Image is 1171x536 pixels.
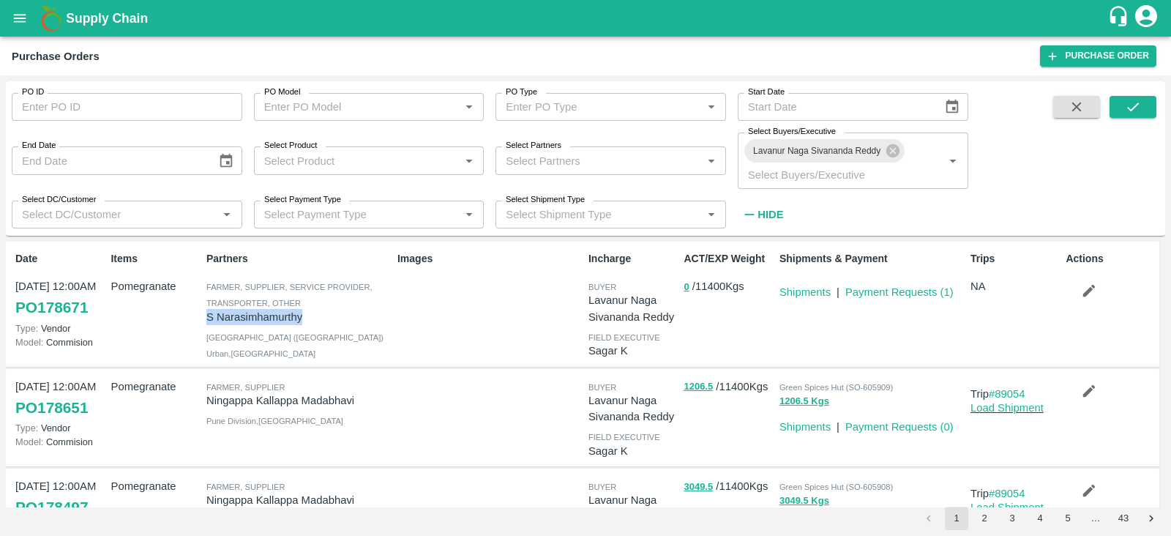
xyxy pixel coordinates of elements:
[500,205,697,224] input: Select Shipment Type
[684,251,773,267] p: ACT/EXP Weight
[206,283,373,308] span: Farmer, Supplier, Service Provider, Transporter, Other
[1140,507,1163,530] button: Go to next page
[37,4,66,33] img: logo
[206,383,285,392] span: Farmer, Supplier
[1112,507,1135,530] button: Go to page 43
[738,93,932,121] input: Start Date
[66,8,1107,29] a: Supply Chain
[258,151,456,170] input: Select Product
[588,251,678,267] p: Incharge
[506,140,561,152] label: Select Partners
[738,202,787,227] button: Hide
[460,97,479,116] button: Open
[500,151,697,170] input: Select Partners
[22,86,44,98] label: PO ID
[15,421,105,435] p: Vendor
[12,146,206,174] input: End Date
[16,205,214,224] input: Select DC/Customer
[970,251,1060,267] p: Trips
[15,494,88,521] a: PO178497
[15,321,105,335] p: Vendor
[397,251,583,267] p: Images
[684,279,689,296] button: 0
[15,337,43,348] span: Model:
[970,278,1060,294] p: NA
[1133,3,1159,34] div: account of current user
[943,152,962,171] button: Open
[915,507,1165,530] nav: pagination navigation
[938,93,966,121] button: Choose date
[989,388,1025,400] a: #89054
[506,194,585,206] label: Select Shipment Type
[945,507,968,530] button: page 1
[757,209,783,220] strong: Hide
[15,335,105,349] p: Commision
[702,97,721,116] button: Open
[779,493,829,510] button: 3049.5 Kgs
[1107,5,1133,31] div: customer-support
[111,251,200,267] p: Items
[779,393,829,410] button: 1206.5 Kgs
[588,383,616,392] span: buyer
[15,423,38,433] span: Type:
[3,1,37,35] button: open drawer
[970,485,1060,502] p: Trip
[15,323,38,334] span: Type:
[460,152,479,171] button: Open
[217,205,236,224] button: Open
[744,139,905,163] div: Lavanur Naga Sivananda Reddy
[66,11,148,26] b: Supply Chain
[973,507,996,530] button: Go to page 2
[15,278,105,294] p: [DATE] 12:00AM
[264,140,317,152] label: Select Product
[588,343,678,359] p: Sagar K
[1084,512,1107,526] div: …
[111,278,200,294] p: Pomegranate
[702,152,721,171] button: Open
[588,283,616,291] span: buyer
[748,126,836,138] label: Select Buyers/Executive
[12,47,100,66] div: Purchase Orders
[588,292,678,325] p: Lavanur Naga Sivananda Reddy
[206,333,384,358] span: [GEOGRAPHIC_DATA] ([GEOGRAPHIC_DATA]) Urban , [GEOGRAPHIC_DATA]
[1056,507,1080,530] button: Go to page 5
[845,286,954,298] a: Payment Requests (1)
[206,309,392,325] p: S Narasimhamurthy
[970,386,1060,402] p: Trip
[206,417,343,425] span: Pune Division , [GEOGRAPHIC_DATA]
[500,97,678,116] input: Enter PO Type
[779,483,893,491] span: Green Spices Hut (SO-605908)
[684,379,773,395] p: / 11400 Kgs
[111,379,200,395] p: Pomegranate
[702,205,721,224] button: Open
[206,483,285,491] span: Farmer, Supplier
[264,86,301,98] label: PO Model
[831,278,839,300] div: |
[506,86,537,98] label: PO Type
[15,379,105,395] p: [DATE] 12:00AM
[989,488,1025,499] a: #89054
[588,333,660,342] span: field executive
[15,436,43,447] span: Model:
[779,286,831,298] a: Shipments
[22,140,56,152] label: End Date
[1040,45,1156,67] a: Purchase Order
[15,478,105,494] p: [DATE] 12:00AM
[970,502,1044,513] a: Load Shipment
[684,479,713,496] button: 3049.5
[779,251,965,267] p: Shipments & Payment
[15,395,88,421] a: PO178651
[588,392,678,425] p: Lavanur Naga Sivananda Reddy
[748,86,785,98] label: Start Date
[206,392,392,409] p: Ningappa Kallappa Madabhavi
[588,483,616,491] span: buyer
[779,383,893,392] span: Green Spices Hut (SO-605909)
[742,165,921,184] input: Select Buyers/Executive
[264,194,341,206] label: Select Payment Type
[12,93,242,121] input: Enter PO ID
[15,294,88,321] a: PO178671
[684,478,773,495] p: / 11400 Kgs
[684,278,773,295] p: / 11400 Kgs
[15,435,105,449] p: Commision
[970,402,1044,414] a: Load Shipment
